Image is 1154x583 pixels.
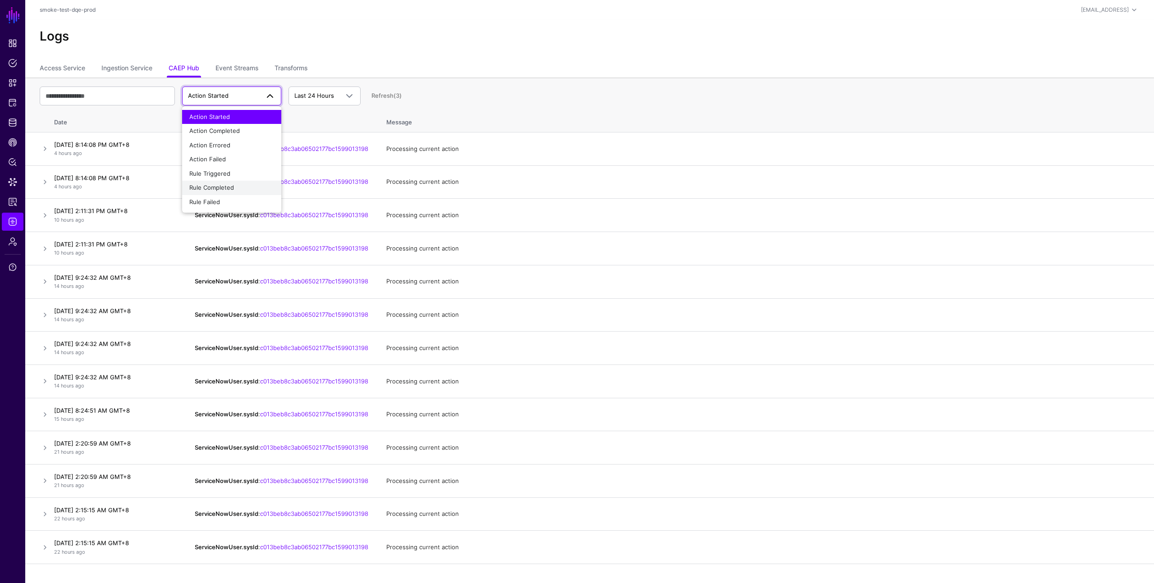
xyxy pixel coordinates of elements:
[195,211,258,219] strong: ServiceNowUser.sysId
[189,141,230,149] span: Action Errored
[8,263,17,272] span: Support
[8,118,17,127] span: Identity Data Fabric
[377,497,1154,531] td: Processing current action
[40,60,85,77] a: Access Service
[189,184,234,191] span: Rule Completed
[182,195,281,210] button: Rule Failed
[2,193,23,211] a: Reports
[54,141,177,149] h4: [DATE] 8:14:08 PM GMT+8
[182,124,281,138] button: Action Completed
[186,531,377,564] td: :
[54,448,177,456] p: 21 hours ago
[260,410,368,418] a: c013beb8c3ab06502177bc1599013198
[54,273,177,282] h4: [DATE] 9:24:32 AM GMT+8
[377,531,1154,564] td: Processing current action
[54,340,177,348] h4: [DATE] 9:24:32 AM GMT+8
[189,113,230,120] span: Action Started
[8,138,17,147] span: CAEP Hub
[189,155,226,163] span: Action Failed
[54,240,177,248] h4: [DATE] 2:11:31 PM GMT+8
[54,473,177,481] h4: [DATE] 2:20:59 AM GMT+8
[54,539,177,547] h4: [DATE] 2:15:15 AM GMT+8
[260,477,368,484] a: c013beb8c3ab06502177bc1599013198
[275,60,307,77] a: Transforms
[186,298,377,332] td: :
[8,78,17,87] span: Snippets
[189,170,230,177] span: Rule Triggered
[1081,6,1129,14] div: [EMAIL_ADDRESS]
[195,245,258,252] strong: ServiceNowUser.sysId
[189,127,240,134] span: Action Completed
[377,364,1154,398] td: Processing current action
[260,543,368,551] a: c013beb8c3ab06502177bc1599013198
[2,213,23,231] a: Logs
[260,378,368,385] a: c013beb8c3ab06502177bc1599013198
[260,510,368,517] a: c013beb8c3ab06502177bc1599013198
[260,444,368,451] a: c013beb8c3ab06502177bc1599013198
[195,410,258,418] strong: ServiceNowUser.sysId
[294,92,334,99] span: Last 24 Hours
[54,406,177,414] h4: [DATE] 8:24:51 AM GMT+8
[54,515,177,523] p: 22 hours ago
[54,282,177,290] p: 14 hours ago
[2,153,23,171] a: Policy Lens
[8,59,17,68] span: Policies
[8,237,17,246] span: Admin
[189,198,220,205] span: Rule Failed
[260,145,368,152] a: c013beb8c3ab06502177bc1599013198
[54,216,177,224] p: 10 hours ago
[186,398,377,431] td: :
[377,232,1154,265] td: Processing current action
[377,132,1154,166] td: Processing current action
[186,132,377,166] td: :
[195,543,258,551] strong: ServiceNowUser.sysId
[2,54,23,72] a: Policies
[2,133,23,151] a: CAEP Hub
[186,265,377,298] td: :
[54,307,177,315] h4: [DATE] 9:24:32 AM GMT+8
[2,173,23,191] a: Data Lens
[186,232,377,265] td: :
[2,34,23,52] a: Dashboard
[8,39,17,48] span: Dashboard
[377,464,1154,497] td: Processing current action
[54,373,177,381] h4: [DATE] 9:24:32 AM GMT+8
[186,332,377,365] td: :
[182,181,281,195] button: Rule Completed
[377,298,1154,332] td: Processing current action
[101,60,152,77] a: Ingestion Service
[195,378,258,385] strong: ServiceNowUser.sysId
[188,92,229,99] span: Action Started
[8,197,17,206] span: Reports
[195,344,258,351] strong: ServiceNowUser.sysId
[2,74,23,92] a: Snippets
[260,311,368,318] a: c013beb8c3ab06502177bc1599013198
[371,92,402,99] a: Refresh (3)
[195,278,258,285] strong: ServiceNowUser.sysId
[186,109,377,132] th: Entity
[377,332,1154,365] td: Processing current action
[377,265,1154,298] td: Processing current action
[182,110,281,124] button: Action Started
[215,60,258,77] a: Event Streams
[50,109,186,132] th: Date
[2,232,23,251] a: Admin
[260,178,368,185] a: c013beb8c3ab06502177bc1599013198
[54,150,177,157] p: 4 hours ago
[54,349,177,356] p: 14 hours ago
[54,506,177,514] h4: [DATE] 2:15:15 AM GMT+8
[54,382,177,390] p: 14 hours ago
[186,199,377,232] td: :
[8,98,17,107] span: Protected Systems
[377,398,1154,431] td: Processing current action
[8,217,17,226] span: Logs
[8,178,17,187] span: Data Lens
[260,245,368,252] a: c013beb8c3ab06502177bc1599013198
[169,60,199,77] a: CAEP Hub
[2,94,23,112] a: Protected Systems
[2,114,23,132] a: Identity Data Fabric
[186,431,377,465] td: :
[377,165,1154,199] td: Processing current action
[40,6,96,13] a: smoke-test-dqe-prod
[54,183,177,191] p: 4 hours ago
